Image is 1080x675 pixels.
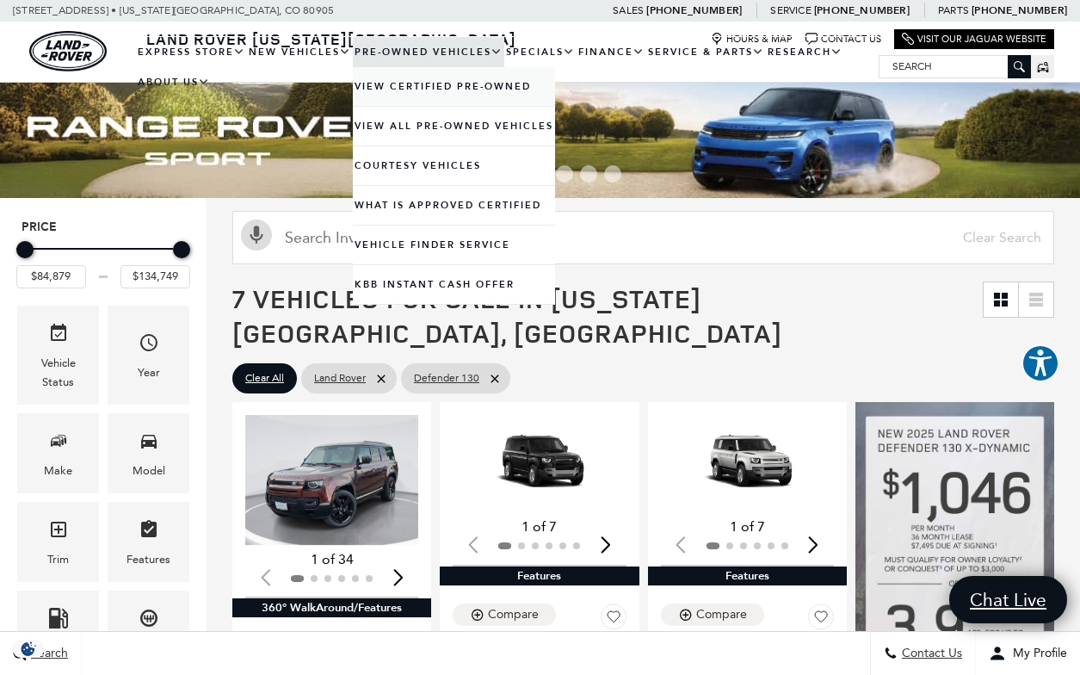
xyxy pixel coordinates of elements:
[1021,344,1059,382] button: Explore your accessibility options
[661,415,834,512] img: 2025 LAND ROVER Defender 130 400PS S 1
[16,235,190,288] div: Price
[139,515,159,550] span: Features
[1021,344,1059,386] aside: Accessibility Help Desk
[661,415,834,512] div: 1 / 2
[146,28,516,49] span: Land Rover [US_STATE][GEOGRAPHIC_DATA]
[879,56,1030,77] input: Search
[108,413,189,493] div: ModelModel
[976,632,1080,675] button: Open user profile menu
[1006,647,1067,661] span: My Profile
[245,415,418,545] div: 1 / 2
[17,591,99,671] div: FueltypeFueltype
[353,146,555,185] a: Courtesy Vehicles
[648,567,847,585] div: Features
[13,4,334,16] a: [STREET_ADDRESS] • [US_STATE][GEOGRAPHIC_DATA], CO 80905
[245,550,418,569] div: 1 of 34
[696,607,747,622] div: Compare
[44,461,72,480] div: Make
[984,282,1018,317] a: Grid View
[138,363,160,382] div: Year
[938,4,969,16] span: Parts
[595,526,618,564] div: Next slide
[16,241,34,258] div: Minimum Price
[504,37,577,67] a: Specials
[136,37,879,97] nav: Main Navigation
[247,37,353,67] a: New Vehicles
[127,550,170,569] div: Features
[353,265,555,304] a: KBB Instant Cash Offer
[245,415,418,545] img: 2025 Land Rover Defender 130 X-Dynamic SE 1
[136,37,247,67] a: EXPRESS STORE
[556,165,573,183] span: Go to slide 5
[453,415,626,512] img: 2025 LAND ROVER Defender 130 S 300PS 1
[353,37,504,67] a: Pre-Owned Vehicles
[245,368,284,389] span: Clear All
[766,37,844,67] a: Research
[139,604,159,639] span: Transmission
[139,328,159,363] span: Year
[770,4,811,16] span: Service
[898,647,962,661] span: Contact Us
[805,33,881,46] a: Contact Us
[120,265,190,288] input: Maximum
[314,368,366,389] span: Land Rover
[232,281,782,350] span: 7 Vehicles for Sale in [US_STATE][GEOGRAPHIC_DATA], [GEOGRAPHIC_DATA]
[136,28,527,49] a: Land Rover [US_STATE][GEOGRAPHIC_DATA]
[646,3,742,17] a: [PHONE_NUMBER]
[47,550,69,569] div: Trim
[22,220,185,235] h5: Price
[136,67,212,97] a: About Us
[173,241,190,258] div: Maximum Price
[232,598,431,617] div: 360° WalkAround/Features
[48,319,69,354] span: Vehicle
[353,107,555,146] a: View All Pre-Owned Vehicles
[661,517,834,536] div: 1 of 7
[453,517,626,536] div: 1 of 7
[16,265,86,288] input: Minimum
[17,306,99,405] div: VehicleVehicle Status
[48,604,69,639] span: Fueltype
[108,306,189,405] div: YearYear
[661,604,764,626] button: Compare Vehicle
[440,567,639,585] div: Features
[949,576,1067,623] a: Chat Live
[386,558,410,596] div: Next slide
[9,640,48,658] div: Privacy Settings
[30,354,86,392] div: Vehicle Status
[108,502,189,582] div: FeaturesFeatures
[232,211,1054,264] input: Search Inventory
[808,604,834,636] button: Save Vehicle
[604,165,621,183] span: Go to slide 7
[29,31,107,71] img: Land Rover
[972,3,1067,17] a: [PHONE_NUMBER]
[241,220,272,251] svg: Click to toggle on voice search
[353,226,555,264] a: Vehicle Finder Service
[580,165,597,183] span: Go to slide 6
[17,413,99,493] div: MakeMake
[48,515,69,550] span: Trim
[488,607,539,622] div: Compare
[961,588,1055,611] span: Chat Live
[601,604,626,636] button: Save Vehicle
[353,67,555,106] a: View Certified Pre-Owned
[577,37,646,67] a: Finance
[108,591,189,671] div: TransmissionTransmission
[802,526,825,564] div: Next slide
[613,4,644,16] span: Sales
[646,37,766,67] a: Service & Parts
[353,186,555,225] a: What Is Approved Certified
[414,368,479,389] span: Defender 130
[814,3,910,17] a: [PHONE_NUMBER]
[29,31,107,71] a: land-rover
[453,604,556,626] button: Compare Vehicle
[711,33,793,46] a: Hours & Map
[902,33,1046,46] a: Visit Our Jaguar Website
[48,426,69,461] span: Make
[139,426,159,461] span: Model
[133,461,165,480] div: Model
[453,415,626,512] div: 1 / 2
[17,502,99,582] div: TrimTrim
